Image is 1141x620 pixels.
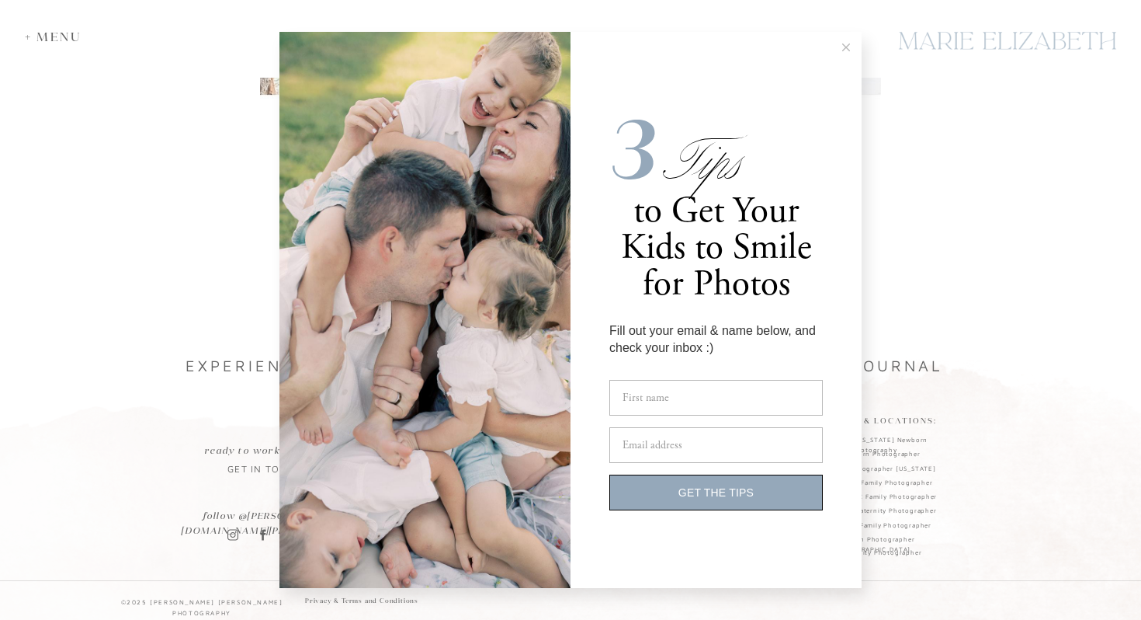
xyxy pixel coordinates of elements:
i: 3 [609,99,657,202]
span: ail address [637,438,682,452]
span: Tips [657,124,732,199]
span: Em [623,438,637,452]
span: to Get Your Kids to Smile for Photos [621,188,812,308]
span: t name [640,391,669,405]
button: GET THE TIPS [609,475,823,510]
div: Fill out your email & name below, and check your inbox :) [609,322,823,357]
span: Firs [623,391,640,405]
span: GET THE TIPS [678,486,754,499]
